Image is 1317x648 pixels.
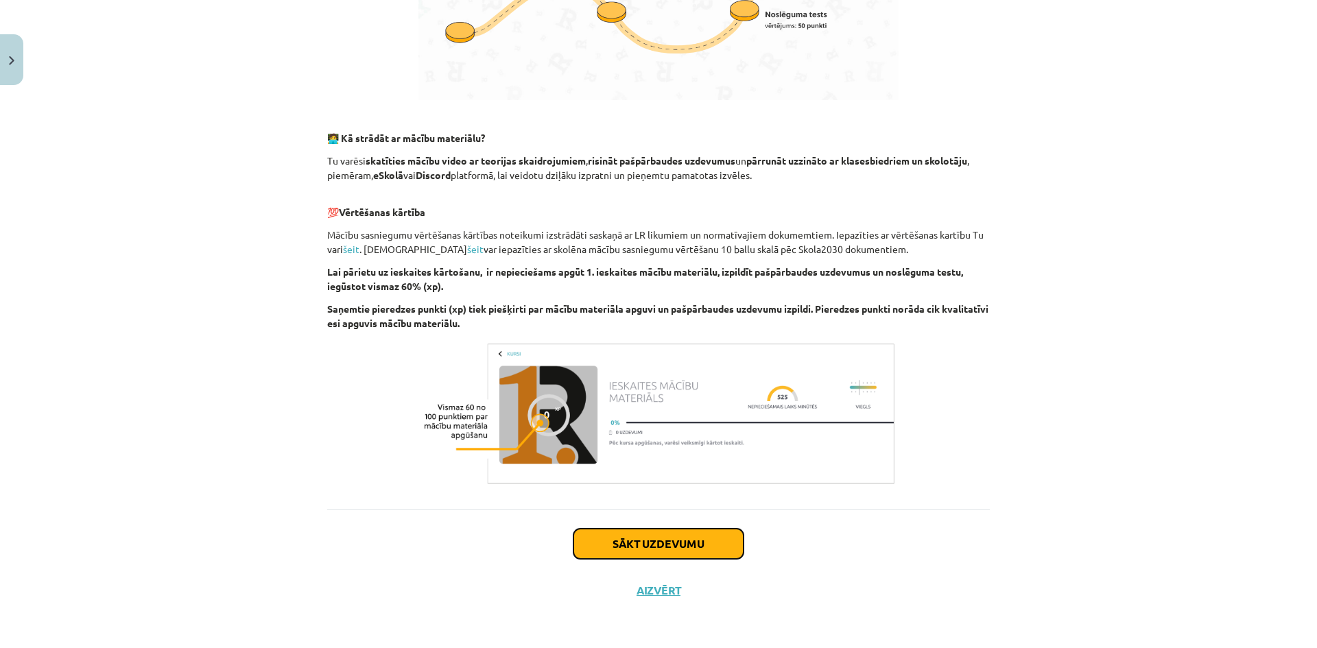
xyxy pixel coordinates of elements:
b: Vērtēšanas kārtība [339,206,425,218]
b: Saņemtie pieredzes punkti (xp) tiek piešķirti par mācību materiāla apguvi un pašpārbaudes uzdevum... [327,302,988,329]
strong: 🧑‍💻 Kā strādāt ar mācību materiālu? [327,132,485,144]
img: icon-close-lesson-0947bae3869378f0d4975bcd49f059093ad1ed9edebbc8119c70593378902aed.svg [9,56,14,65]
strong: pārrunāt uzzināto ar klasesbiedriem un skolotāju [746,154,967,167]
b: Lai pārietu uz ieskaites kārtošanu, ir nepieciešams apgūt 1. ieskaites mācību materiālu, izpildīt... [327,265,963,292]
strong: Discord [416,169,451,181]
button: Sākt uzdevumu [573,529,744,559]
button: Aizvērt [632,584,685,597]
strong: eSkolā [373,169,403,181]
p: 💯 [327,191,990,219]
a: šeit [467,243,484,255]
p: Mācību sasniegumu vērtēšanas kārtības noteikumi izstrādāti saskaņā ar LR likumiem un normatīvajie... [327,228,990,256]
strong: skatīties mācību video ar teorijas skaidrojumiem [366,154,586,167]
a: šeit [343,243,359,255]
strong: risināt pašpārbaudes uzdevumus [588,154,735,167]
p: Tu varēsi , un , piemēram, vai platformā, lai veidotu dziļāku izpratni un pieņemtu pamatotas izvē... [327,154,990,182]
